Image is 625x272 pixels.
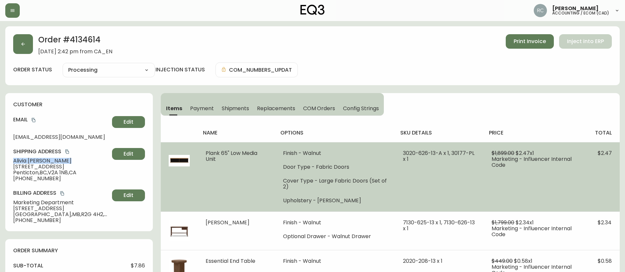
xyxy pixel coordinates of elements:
li: Finish - Walnut [283,220,387,226]
h4: customer [13,101,145,108]
span: Marketing Department [13,200,109,206]
span: Edit [124,118,133,126]
h4: options [280,129,390,136]
span: $1,799.00 [492,219,514,226]
img: 3020-626-MC-400-1-cl79896gl14vk0166h981lumx.jpg [169,150,190,171]
h4: total [595,129,614,136]
span: [STREET_ADDRESS] [13,206,109,211]
li: Finish - Walnut [283,258,387,264]
span: $7.86 [131,263,145,269]
h4: name [203,129,270,136]
li: Cover Type - Large Fabric Doors (Set of 2) [283,178,387,190]
span: Edit [124,192,133,199]
span: [DATE] 2:42 pm from CA_EN [38,49,112,55]
span: Essential End Table [206,257,255,265]
span: $0.58 [598,257,612,265]
button: Edit [112,148,145,160]
span: 7130-625-13 x 1, 7130-626-13 x 1 [403,219,475,232]
span: Payment [190,105,214,112]
button: Print Invoice [506,34,554,49]
span: Alivia [PERSON_NAME] [13,158,109,164]
span: Penticton , BC , V2A 1N8 , CA [13,170,109,176]
img: d748ec2f-510b-4de3-8814-602a5890d598Optional[marcel-walnut-desk-with-drawer].jpg [169,220,190,241]
span: $0.58 x 1 [514,257,532,265]
h4: injection status [156,66,205,73]
h4: order summary [13,247,145,254]
button: Edit [112,189,145,201]
span: Edit [124,150,133,158]
h4: price [489,129,584,136]
span: [PHONE_NUMBER] [13,176,109,182]
span: [PERSON_NAME] [552,6,599,11]
span: Marketing - Influencer Internal Code [492,155,572,169]
span: Replacements [257,105,295,112]
span: Plank 65" Low Media Unit [206,149,257,163]
span: Marketing - Influencer Internal Code [492,225,572,238]
span: 2020-208-13 x 1 [403,257,442,265]
span: Shipments [222,105,249,112]
li: Upholstery - [PERSON_NAME] [283,198,387,204]
h2: Order # 4134614 [38,34,112,49]
li: Finish - Walnut [283,150,387,156]
h4: Shipping Address [13,148,109,155]
span: 3020-626-13-A x 1, 30177-PL x 1 [403,149,474,163]
span: $2.47 [598,149,612,157]
span: Items [166,105,182,112]
img: logo [300,5,325,15]
span: [PERSON_NAME] [206,219,249,226]
button: copy [30,117,37,123]
h4: sub-total [13,262,43,269]
span: COM Orders [303,105,335,112]
span: $2.34 x 1 [516,219,534,226]
h4: Billing Address [13,189,109,197]
span: [GEOGRAPHIC_DATA] , MB , R2G 4H2 , CA [13,211,109,217]
button: copy [64,148,71,155]
span: $449.00 [492,257,513,265]
span: $2.47 x 1 [516,149,534,157]
span: [STREET_ADDRESS] [13,164,109,170]
h4: Email [13,116,109,123]
h4: sku details [400,129,478,136]
button: Edit [112,116,145,128]
li: Door Type - Fabric Doors [283,164,387,170]
button: copy [59,190,66,197]
span: $1,899.00 [492,149,514,157]
span: Print Invoice [514,38,546,45]
li: Optional Drawer - Walnut Drawer [283,234,387,239]
span: [PHONE_NUMBER] [13,217,109,223]
label: order status [13,66,52,73]
h5: accounting / ecom (cad) [552,11,609,15]
span: [EMAIL_ADDRESS][DOMAIN_NAME] [13,134,109,140]
span: Config Strings [343,105,379,112]
span: $2.34 [598,219,611,226]
img: f4ba4e02bd060be8f1386e3ca455bd0e [534,4,547,17]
